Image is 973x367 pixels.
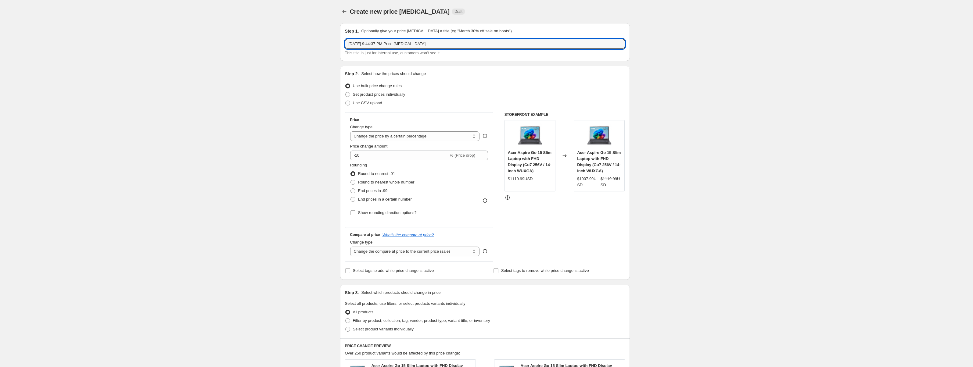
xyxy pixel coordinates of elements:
[345,71,359,77] h2: Step 2.
[350,144,388,148] span: Price change amount
[577,150,621,173] span: Acer Aspire Go 15 Slim Laptop with FHD Display (Cu7 256V / 14-inch WUXGA)
[353,101,382,105] span: Use CSV upload
[350,240,373,244] span: Change type
[350,232,380,237] h3: Compare at price
[358,210,417,215] span: Show rounding direction options?
[340,7,349,16] button: Price change jobs
[450,153,475,158] span: % (Price drop)
[358,171,395,176] span: Round to nearest .01
[350,125,373,129] span: Change type
[358,180,415,184] span: Round to nearest whole number
[504,112,625,117] h6: STOREFRONT EXAMPLE
[482,248,488,254] div: help
[350,163,367,167] span: Rounding
[345,351,460,355] span: Over 250 product variants would be affected by this price change:
[508,150,551,173] span: Acer Aspire Go 15 Slim Laptop with FHD Display (Cu7 256V / 14-inch WUXGA)
[454,9,462,14] span: Draft
[482,133,488,139] div: help
[358,188,388,193] span: End prices in .99
[358,197,412,201] span: End prices in a certain number
[353,92,405,97] span: Set product prices individually
[345,51,440,55] span: This title is just for internal use, customers won't see it
[350,117,359,122] h3: Price
[353,310,374,314] span: All products
[345,344,625,348] h6: PRICE CHANGE PREVIEW
[353,84,402,88] span: Use bulk price change rules
[508,176,533,181] span: $1119.99USD
[345,39,625,49] input: 30% off holiday sale
[382,233,434,237] button: What's the compare at price?
[345,28,359,34] h2: Step 1.
[353,268,434,273] span: Select tags to add while price change is active
[601,176,620,187] span: $1119.99USD
[353,327,414,331] span: Select product variants individually
[350,8,450,15] span: Create new price [MEDICAL_DATA]
[361,71,426,77] p: Select how the prices should change
[361,28,512,34] p: Optionally give your price [MEDICAL_DATA] a title (eg "March 30% off sale on boots")
[345,290,359,296] h2: Step 3.
[353,318,490,323] span: Filter by product, collection, tag, vendor, product type, variant title, or inventory
[350,151,449,160] input: -15
[587,123,612,148] img: 71_p3A4A-fL_80x.jpg
[577,176,597,187] span: $1007.99USD
[345,301,465,306] span: Select all products, use filters, or select products variants individually
[501,268,589,273] span: Select tags to remove while price change is active
[361,290,440,296] p: Select which products should change in price
[518,123,542,148] img: 71_p3A4A-fL_80x.jpg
